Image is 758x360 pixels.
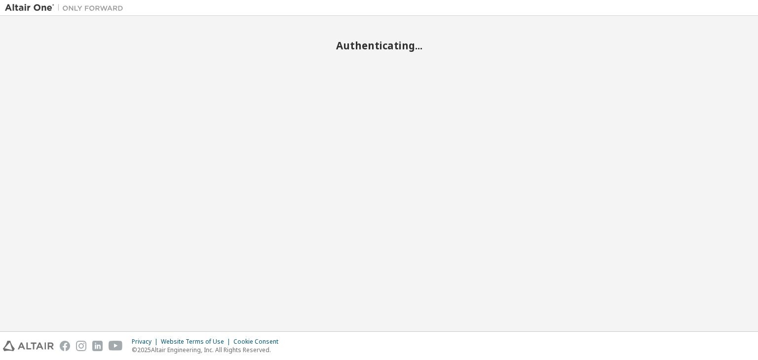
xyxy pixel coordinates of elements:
[132,346,284,354] p: © 2025 Altair Engineering, Inc. All Rights Reserved.
[161,338,233,346] div: Website Terms of Use
[60,341,70,351] img: facebook.svg
[3,341,54,351] img: altair_logo.svg
[5,3,128,13] img: Altair One
[109,341,123,351] img: youtube.svg
[5,39,753,52] h2: Authenticating...
[132,338,161,346] div: Privacy
[76,341,86,351] img: instagram.svg
[233,338,284,346] div: Cookie Consent
[92,341,103,351] img: linkedin.svg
